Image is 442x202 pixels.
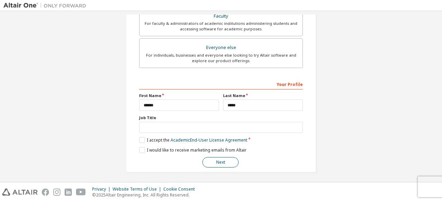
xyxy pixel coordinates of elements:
img: facebook.svg [42,189,49,196]
div: Website Terms of Use [113,186,163,192]
img: instagram.svg [53,189,60,196]
label: Last Name [223,93,303,98]
div: Your Profile [139,78,303,89]
img: Altair One [3,2,90,9]
div: Everyone else [144,43,298,52]
a: Academic End-User License Agreement [171,137,247,143]
p: © 2025 Altair Engineering, Inc. All Rights Reserved. [92,192,199,198]
img: linkedin.svg [65,189,72,196]
button: Next [202,157,239,167]
label: Job Title [139,115,303,121]
div: Privacy [92,186,113,192]
img: altair_logo.svg [2,189,38,196]
label: I accept the [139,137,247,143]
div: Cookie Consent [163,186,199,192]
div: For individuals, businesses and everyone else looking to try Altair software and explore our prod... [144,52,298,64]
label: First Name [139,93,219,98]
label: I would like to receive marketing emails from Altair [139,147,247,153]
div: Faculty [144,11,298,21]
div: For faculty & administrators of academic institutions administering students and accessing softwa... [144,21,298,32]
img: youtube.svg [76,189,86,196]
